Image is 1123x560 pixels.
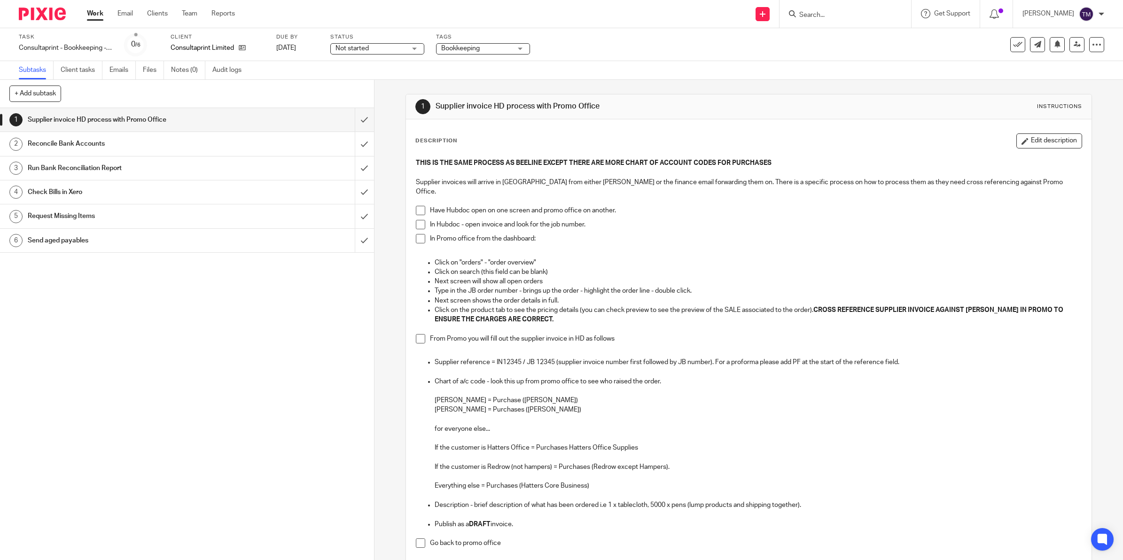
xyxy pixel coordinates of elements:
div: Consultaprint - Bookkeeping - Wednesday [19,43,113,53]
div: 0 [131,39,140,50]
div: 5 [9,210,23,223]
p: Publish as a invoice. [435,520,1082,529]
p: Consultaprint Limited [171,43,234,53]
label: Due by [276,33,319,41]
p: From Promo you will fill out the supplier invoice in HD as follows [430,334,1082,343]
p: Have Hubdoc open on one screen and promo office on another. [430,206,1082,215]
p: In Promo office from the dashboard: [430,234,1082,243]
a: Files [143,61,164,79]
p: Next screen shows the order details in full. [435,296,1082,305]
p: In Hubdoc - open invoice and look for the job number. [430,220,1082,229]
div: 2 [9,138,23,151]
h1: Check Bills in Xero [28,185,240,199]
h1: Reconcile Bank Accounts [28,137,240,151]
p: Click on search (this field can be blank) [435,267,1082,277]
strong: THIS IS THE SAME PROCESS AS BEELINE EXCEPT THERE ARE MORE CHART OF ACCOUNT CODES FOR PURCHASES [416,160,772,166]
div: 1 [415,99,430,114]
span: Not started [335,45,369,52]
label: Tags [436,33,530,41]
p: Everything else = Purchases (Hatters Core Business) [435,481,1082,490]
p: Next screen will show all open orders [435,277,1082,286]
a: Team [182,9,197,18]
a: Email [117,9,133,18]
p: Go back to promo office [430,538,1082,548]
a: Clients [147,9,168,18]
label: Task [19,33,113,41]
p: Description - brief description of what has been ordered i.e 1 x tablecloth, 5000 x pens (lump pr... [435,500,1082,510]
img: svg%3E [1079,7,1094,22]
small: /6 [135,42,140,47]
a: Reports [211,9,235,18]
strong: DRAFT [469,521,491,528]
h1: Run Bank Reconciliation Report [28,161,240,175]
div: Consultaprint - Bookkeeping - [DATE] [19,43,113,53]
label: Status [330,33,424,41]
a: Audit logs [212,61,249,79]
h1: Request Missing Items [28,209,240,223]
span: Get Support [934,10,970,17]
p: Supplier invoices will arrive in [GEOGRAPHIC_DATA] from either [PERSON_NAME] or the finance email... [416,178,1082,197]
label: Client [171,33,265,41]
h1: Supplier invoice HD process with Promo Office [28,113,240,127]
span: [DATE] [276,45,296,51]
a: Work [87,9,103,18]
p: Chart of a/c code - look this up from promo office to see who raised the order. [435,377,1082,386]
img: Pixie [19,8,66,20]
p: Click on the product tab to see the pricing details (you can check preview to see the preview of ... [435,305,1082,325]
p: If the customer is Redrow (not hampers) = Purchases (Redrow except Hampers). [435,462,1082,472]
input: Search [798,11,883,20]
p: [PERSON_NAME] = Purchases ([PERSON_NAME]) [435,405,1082,414]
h1: Send aged payables [28,233,240,248]
a: Notes (0) [171,61,205,79]
div: Instructions [1037,103,1082,110]
p: Description [415,137,457,145]
span: Bookkeeping [441,45,480,52]
h1: Supplier invoice HD process with Promo Office [436,101,769,111]
p: If the customer is Hatters Office = Purchases Hatters Office Supplies [435,443,1082,452]
div: 6 [9,234,23,247]
p: [PERSON_NAME] = Purchase ([PERSON_NAME]) [435,396,1082,405]
div: 1 [9,113,23,126]
p: Supplier reference = IN12345 / JB 12345 (supplier invoice number first followed by JB number). Fo... [435,358,1082,367]
p: [PERSON_NAME] [1022,9,1074,18]
div: 3 [9,162,23,175]
a: Emails [109,61,136,79]
button: Edit description [1016,133,1082,148]
button: + Add subtask [9,86,61,101]
a: Client tasks [61,61,102,79]
div: 4 [9,186,23,199]
a: Subtasks [19,61,54,79]
p: Type in the JB order number - brings up the order - highlight the order line - double click. [435,286,1082,296]
p: Click on "orders" - "order overview" [435,258,1082,267]
p: for everyone else... [435,424,1082,434]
